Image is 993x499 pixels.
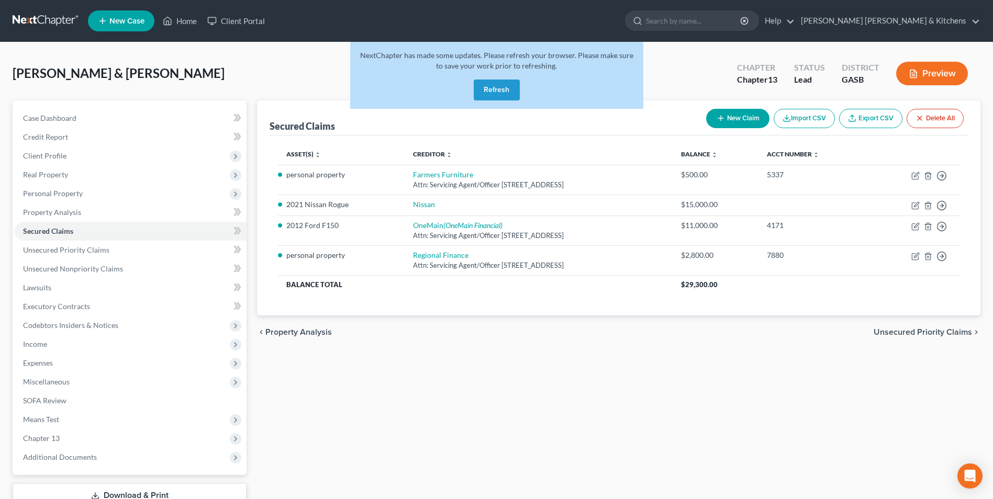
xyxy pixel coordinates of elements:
[23,226,73,235] span: Secured Claims
[23,264,123,273] span: Unsecured Nonpriority Claims
[681,169,750,180] div: $500.00
[23,283,51,292] span: Lawsuits
[158,12,202,30] a: Home
[767,150,819,158] a: Acct Number unfold_more
[15,109,247,128] a: Case Dashboard
[413,150,452,158] a: Creditor unfold_more
[907,109,964,128] button: Delete All
[286,199,396,210] li: 2021 Nissan Rogue
[23,434,60,443] span: Chapter 13
[874,328,980,336] button: Unsecured Priority Claims chevron_right
[315,152,321,158] i: unfold_more
[681,220,750,231] div: $11,000.00
[972,328,980,336] i: chevron_right
[270,120,335,132] div: Secured Claims
[23,339,47,348] span: Income
[23,358,53,367] span: Expenses
[15,297,247,316] a: Executory Contracts
[737,62,777,74] div: Chapter
[842,62,879,74] div: District
[767,169,861,180] div: 5337
[265,328,332,336] span: Property Analysis
[737,74,777,86] div: Chapter
[109,17,144,25] span: New Case
[23,452,97,461] span: Additional Documents
[23,151,66,160] span: Client Profile
[957,463,983,489] div: Open Intercom Messenger
[286,150,321,158] a: Asset(s) unfold_more
[202,12,270,30] a: Client Portal
[446,152,452,158] i: unfold_more
[278,275,673,294] th: Balance Total
[15,241,247,259] a: Unsecured Priority Claims
[13,65,225,81] span: [PERSON_NAME] & [PERSON_NAME]
[839,109,902,128] a: Export CSV
[257,328,332,336] button: chevron_left Property Analysis
[23,245,109,254] span: Unsecured Priority Claims
[842,74,879,86] div: GASB
[23,396,66,405] span: SOFA Review
[413,231,664,241] div: Attn: Servicing Agent/Officer [STREET_ADDRESS]
[23,132,68,141] span: Credit Report
[23,114,76,122] span: Case Dashboard
[681,150,718,158] a: Balance unfold_more
[15,278,247,297] a: Lawsuits
[286,169,396,180] li: personal property
[15,222,247,241] a: Secured Claims
[23,208,81,217] span: Property Analysis
[23,415,59,424] span: Means Test
[681,199,750,210] div: $15,000.00
[813,152,819,158] i: unfold_more
[443,221,503,230] i: (OneMain Financial)
[794,74,825,86] div: Lead
[706,109,769,128] button: New Claim
[796,12,980,30] a: [PERSON_NAME] [PERSON_NAME] & Kitchens
[681,280,718,289] span: $29,300.00
[23,321,118,330] span: Codebtors Insiders & Notices
[767,250,861,260] div: 7880
[15,259,247,278] a: Unsecured Nonpriority Claims
[646,11,742,30] input: Search by name...
[23,170,68,179] span: Real Property
[257,328,265,336] i: chevron_left
[15,203,247,222] a: Property Analysis
[711,152,718,158] i: unfold_more
[413,260,664,270] div: Attn: Servicing Agent/Officer [STREET_ADDRESS]
[360,51,633,70] span: NextChapter has made some updates. Please refresh your browser. Please make sure to save your wor...
[286,220,396,231] li: 2012 Ford F150
[768,74,777,84] span: 13
[896,62,968,85] button: Preview
[681,250,750,260] div: $2,800.00
[767,220,861,231] div: 4171
[774,109,835,128] button: Import CSV
[760,12,795,30] a: Help
[23,302,90,311] span: Executory Contracts
[286,250,396,260] li: personal property
[413,180,664,190] div: Attn: Servicing Agent/Officer [STREET_ADDRESS]
[474,80,520,100] button: Refresh
[874,328,972,336] span: Unsecured Priority Claims
[413,200,435,209] a: Nissan
[413,170,473,179] a: Farmers Furniture
[413,251,468,259] a: Regional Finance
[23,377,70,386] span: Miscellaneous
[23,189,83,198] span: Personal Property
[15,128,247,146] a: Credit Report
[413,221,503,230] a: OneMain(OneMain Financial)
[794,62,825,74] div: Status
[15,391,247,410] a: SOFA Review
